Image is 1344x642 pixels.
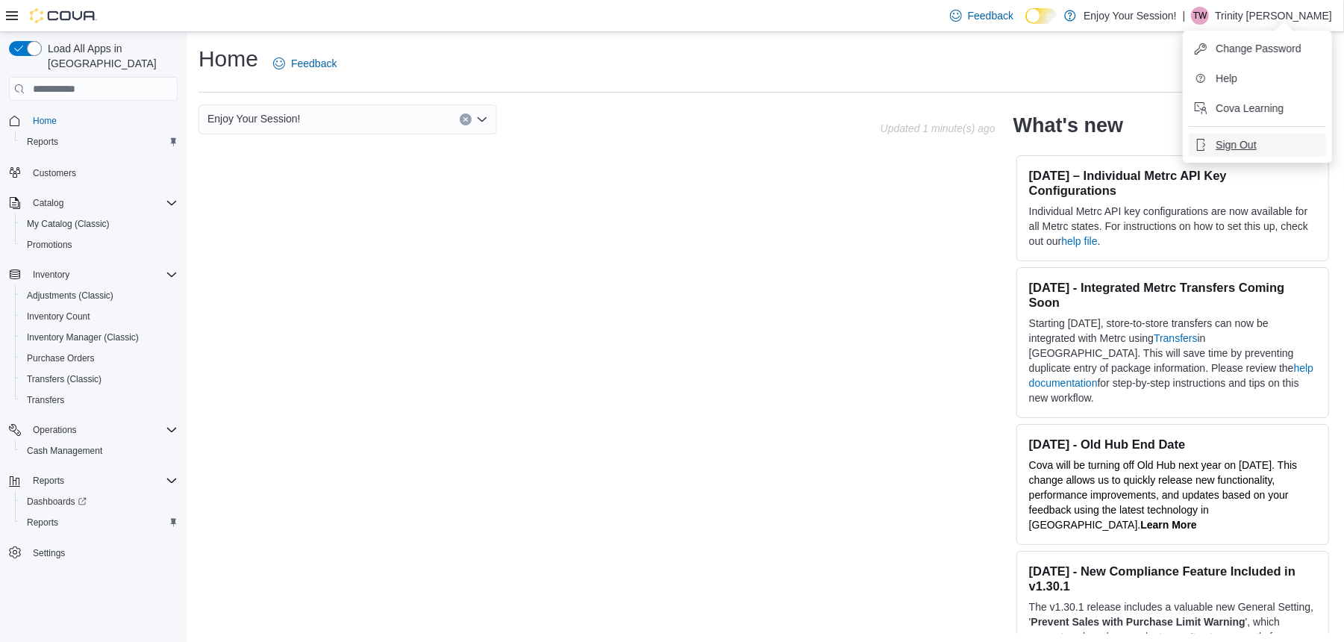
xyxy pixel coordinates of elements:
[9,104,178,602] nav: Complex example
[27,394,64,406] span: Transfers
[881,122,996,134] p: Updated 1 minute(s) ago
[21,287,119,305] a: Adjustments (Classic)
[42,41,178,71] span: Load All Apps in [GEOGRAPHIC_DATA]
[27,352,95,364] span: Purchase Orders
[27,421,83,439] button: Operations
[21,391,70,409] a: Transfers
[1216,137,1256,152] span: Sign Out
[21,308,96,325] a: Inventory Count
[1191,7,1209,25] div: Trinity Walker
[21,391,178,409] span: Transfers
[27,194,69,212] button: Catalog
[27,218,110,230] span: My Catalog (Classic)
[33,115,57,127] span: Home
[27,331,139,343] span: Inventory Manager (Classic)
[3,110,184,131] button: Home
[21,215,178,233] span: My Catalog (Classic)
[1189,37,1326,60] button: Change Password
[27,311,90,322] span: Inventory Count
[15,131,184,152] button: Reports
[1029,459,1298,531] span: Cova will be turning off Old Hub next year on [DATE]. This change allows us to quickly release ne...
[27,543,178,562] span: Settings
[944,1,1019,31] a: Feedback
[27,266,178,284] span: Inventory
[33,269,69,281] span: Inventory
[1061,235,1097,247] a: help file
[30,8,97,23] img: Cova
[27,194,178,212] span: Catalog
[21,370,178,388] span: Transfers (Classic)
[21,370,107,388] a: Transfers (Classic)
[21,493,93,511] a: Dashboards
[33,167,76,179] span: Customers
[21,442,178,460] span: Cash Management
[1029,316,1316,405] p: Starting [DATE], store-to-store transfers can now be integrated with Metrc using in [GEOGRAPHIC_D...
[21,328,178,346] span: Inventory Manager (Classic)
[3,542,184,564] button: Settings
[291,56,337,71] span: Feedback
[21,442,108,460] a: Cash Management
[21,236,78,254] a: Promotions
[1189,66,1326,90] button: Help
[21,493,178,511] span: Dashboards
[1029,168,1316,198] h3: [DATE] – Individual Metrc API Key Configurations
[1215,7,1332,25] p: Trinity [PERSON_NAME]
[3,193,184,214] button: Catalog
[21,308,178,325] span: Inventory Count
[27,163,178,181] span: Customers
[21,349,101,367] a: Purchase Orders
[27,472,178,490] span: Reports
[476,113,488,125] button: Open list of options
[27,112,63,130] a: Home
[3,470,184,491] button: Reports
[27,472,70,490] button: Reports
[33,197,63,209] span: Catalog
[1216,101,1284,116] span: Cova Learning
[33,475,64,487] span: Reports
[1031,616,1245,628] strong: Prevent Sales with Purchase Limit Warning
[21,349,178,367] span: Purchase Orders
[27,136,58,148] span: Reports
[27,421,178,439] span: Operations
[27,164,82,182] a: Customers
[15,512,184,533] button: Reports
[27,517,58,529] span: Reports
[1154,332,1198,344] a: Transfers
[1013,113,1123,137] h2: What's new
[33,547,65,559] span: Settings
[3,420,184,440] button: Operations
[267,49,343,78] a: Feedback
[1193,7,1207,25] span: TW
[1029,437,1316,452] h3: [DATE] - Old Hub End Date
[1216,71,1237,86] span: Help
[27,544,71,562] a: Settings
[27,445,102,457] span: Cash Management
[21,287,178,305] span: Adjustments (Classic)
[15,348,184,369] button: Purchase Orders
[207,110,301,128] span: Enjoy Your Session!
[21,133,64,151] a: Reports
[15,369,184,390] button: Transfers (Classic)
[1029,204,1316,249] p: Individual Metrc API key configurations are now available for all Metrc states. For instructions ...
[1084,7,1177,25] p: Enjoy Your Session!
[15,327,184,348] button: Inventory Manager (Classic)
[33,424,77,436] span: Operations
[21,328,145,346] a: Inventory Manager (Classic)
[27,239,72,251] span: Promotions
[21,215,116,233] a: My Catalog (Classic)
[1140,519,1196,531] a: Learn More
[15,285,184,306] button: Adjustments (Classic)
[1025,8,1057,24] input: Dark Mode
[3,264,184,285] button: Inventory
[1029,280,1316,310] h3: [DATE] - Integrated Metrc Transfers Coming Soon
[199,44,258,74] h1: Home
[15,306,184,327] button: Inventory Count
[1025,24,1026,25] span: Dark Mode
[460,113,472,125] button: Clear input
[3,161,184,183] button: Customers
[27,496,87,508] span: Dashboards
[27,290,113,302] span: Adjustments (Classic)
[1189,133,1326,157] button: Sign Out
[15,214,184,234] button: My Catalog (Classic)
